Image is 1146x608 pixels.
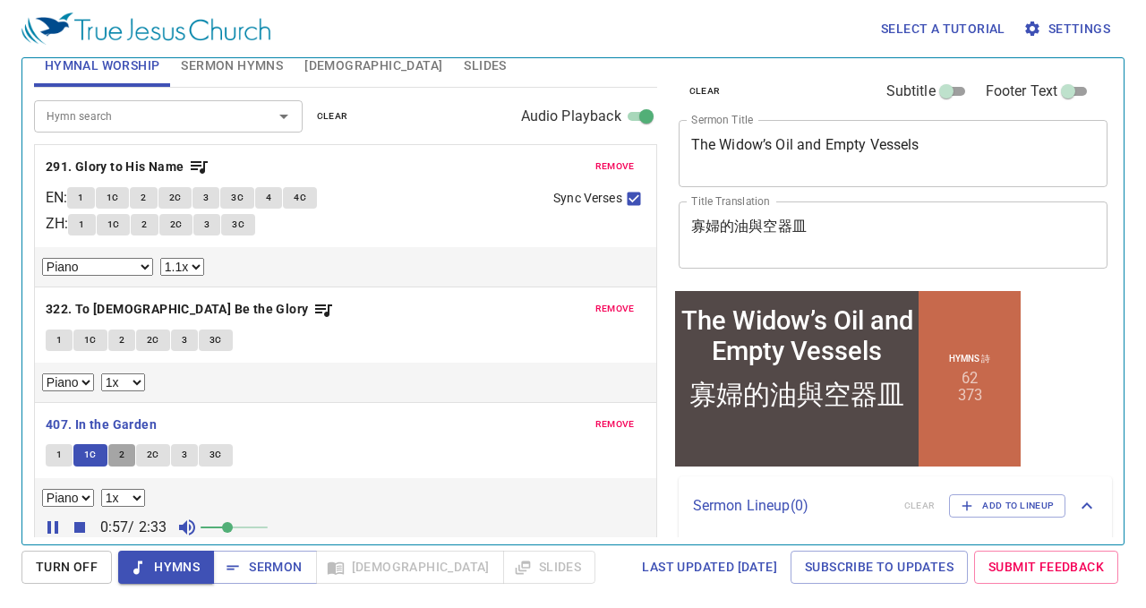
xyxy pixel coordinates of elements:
[192,187,219,209] button: 3
[118,551,214,584] button: Hymns
[213,551,316,584] button: Sermon
[73,444,107,466] button: 1C
[46,156,184,178] b: 291. Glory to His Name
[255,187,282,209] button: 4
[159,214,193,235] button: 2C
[691,136,1096,170] textarea: The Widow’s Oil and Empty Vessels
[304,55,442,77] span: [DEMOGRAPHIC_DATA]
[133,556,200,578] span: Hymns
[182,447,187,463] span: 3
[595,158,635,175] span: remove
[553,189,621,208] span: Sync Verses
[231,190,244,206] span: 3C
[46,187,67,209] p: EN :
[46,156,210,178] button: 291. Glory to His Name
[171,330,198,351] button: 3
[521,106,621,127] span: Audio Playback
[158,187,192,209] button: 2C
[283,187,317,209] button: 4C
[46,414,160,436] button: 407. In the Garden
[689,83,721,99] span: clear
[585,156,646,177] button: remove
[107,190,119,206] span: 1C
[96,187,130,209] button: 1C
[84,332,97,348] span: 1C
[84,447,97,463] span: 1C
[986,81,1058,102] span: Footer Text
[141,217,147,233] span: 2
[160,258,204,276] select: Playback Rate
[119,447,124,463] span: 2
[988,556,1104,578] span: Submit Feedback
[679,476,1113,535] div: Sermon Lineup(0)clearAdd to Lineup
[199,444,233,466] button: 3C
[585,414,646,435] button: remove
[21,551,112,584] button: Turn Off
[693,495,890,517] p: Sermon Lineup ( 0 )
[107,217,120,233] span: 1C
[130,187,157,209] button: 2
[227,556,302,578] span: Sermon
[199,330,233,351] button: 3C
[317,108,348,124] span: clear
[961,498,1054,514] span: Add to Lineup
[170,217,183,233] span: 2C
[464,55,506,77] span: Slides
[46,414,157,436] b: 407. In the Garden
[805,556,954,578] span: Subscribe to Updates
[193,214,220,235] button: 3
[210,447,222,463] span: 3C
[21,13,270,45] img: True Jesus Church
[1027,18,1110,40] span: Settings
[67,187,94,209] button: 1
[204,217,210,233] span: 3
[56,447,62,463] span: 1
[46,298,309,321] b: 322. To [DEMOGRAPHIC_DATA] Be the Glory
[874,13,1013,46] button: Select a tutorial
[68,214,95,235] button: 1
[595,416,635,432] span: remove
[119,332,124,348] span: 2
[635,551,784,584] a: Last updated [DATE]
[886,81,936,102] span: Subtitle
[42,258,153,276] select: Select Track
[136,444,170,466] button: 2C
[45,55,160,77] span: Hymnal Worship
[73,330,107,351] button: 1C
[101,373,145,391] select: Playback Rate
[147,447,159,463] span: 2C
[93,517,175,538] p: 0:57 / 2:33
[108,330,135,351] button: 2
[147,332,159,348] span: 2C
[36,556,98,578] span: Turn Off
[271,104,296,129] button: Open
[169,190,182,206] span: 2C
[181,55,283,77] span: Sermon Hymns
[210,332,222,348] span: 3C
[131,214,158,235] button: 2
[881,18,1005,40] span: Select a tutorial
[1020,13,1117,46] button: Settings
[671,287,1024,470] iframe: from-child
[791,551,968,584] a: Subscribe to Updates
[679,81,731,102] button: clear
[42,373,94,391] select: Select Track
[108,444,135,466] button: 2
[306,106,359,127] button: clear
[56,332,62,348] span: 1
[642,556,777,578] span: Last updated [DATE]
[42,489,94,507] select: Select Track
[141,190,146,206] span: 2
[46,330,73,351] button: 1
[949,494,1065,518] button: Add to Lineup
[46,213,68,235] p: ZH :
[595,301,635,317] span: remove
[266,190,271,206] span: 4
[79,217,84,233] span: 1
[46,444,73,466] button: 1
[974,551,1118,584] a: Submit Feedback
